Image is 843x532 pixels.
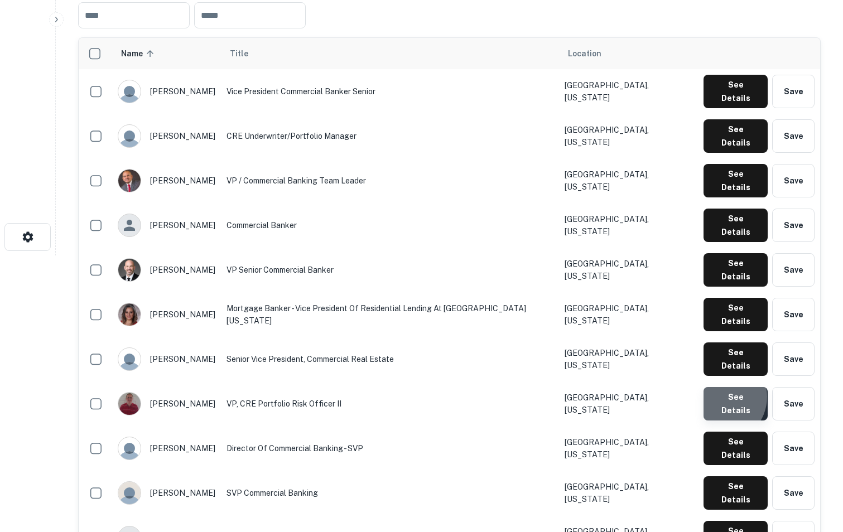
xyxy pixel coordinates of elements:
[772,164,815,197] button: Save
[118,80,215,103] div: [PERSON_NAME]
[118,214,215,237] div: [PERSON_NAME]
[221,38,559,69] th: Title
[559,248,698,292] td: [GEOGRAPHIC_DATA], [US_STATE]
[118,80,141,103] img: 9c8pery4andzj6ohjkjp54ma2
[772,342,815,376] button: Save
[704,209,768,242] button: See Details
[118,259,141,281] img: 1647315164912
[221,203,559,248] td: Commercial Banker
[704,75,768,108] button: See Details
[118,124,215,148] div: [PERSON_NAME]
[118,393,141,415] img: 1554296098132
[772,209,815,242] button: Save
[221,471,559,515] td: SVP Commercial Banking
[221,381,559,426] td: VP, CRE Portfolio Risk Officer II
[704,476,768,510] button: See Details
[772,75,815,108] button: Save
[118,125,141,147] img: 9c8pery4andzj6ohjkjp54ma2
[559,426,698,471] td: [GEOGRAPHIC_DATA], [US_STATE]
[559,203,698,248] td: [GEOGRAPHIC_DATA], [US_STATE]
[559,292,698,337] td: [GEOGRAPHIC_DATA], [US_STATE]
[772,476,815,510] button: Save
[559,38,698,69] th: Location
[221,292,559,337] td: Mortgage Banker - Vice President of Residential Lending at [GEOGRAPHIC_DATA][US_STATE]
[118,392,215,415] div: [PERSON_NAME]
[118,348,141,370] img: 9c8pery4andzj6ohjkjp54ma2
[772,432,815,465] button: Save
[118,303,215,326] div: [PERSON_NAME]
[704,119,768,153] button: See Details
[121,47,157,60] span: Name
[704,432,768,465] button: See Details
[118,437,215,460] div: [PERSON_NAME]
[772,119,815,153] button: Save
[221,114,559,158] td: CRE Underwriter/Portfolio Manager
[559,381,698,426] td: [GEOGRAPHIC_DATA], [US_STATE]
[704,387,768,420] button: See Details
[772,253,815,287] button: Save
[559,114,698,158] td: [GEOGRAPHIC_DATA], [US_STATE]
[118,258,215,282] div: [PERSON_NAME]
[704,164,768,197] button: See Details
[559,337,698,381] td: [GEOGRAPHIC_DATA], [US_STATE]
[221,248,559,292] td: VP Senior Commercial Banker
[221,337,559,381] td: Senior Vice President, Commercial Real Estate
[230,47,263,60] span: Title
[787,443,843,496] iframe: Chat Widget
[118,481,215,505] div: [PERSON_NAME]
[704,298,768,331] button: See Details
[772,298,815,331] button: Save
[559,471,698,515] td: [GEOGRAPHIC_DATA], [US_STATE]
[704,342,768,376] button: See Details
[112,38,221,69] th: Name
[559,69,698,114] td: [GEOGRAPHIC_DATA], [US_STATE]
[704,253,768,287] button: See Details
[118,347,215,371] div: [PERSON_NAME]
[118,170,141,192] img: 1517348189171
[221,69,559,114] td: Vice President Commercial Banker Senior
[772,387,815,420] button: Save
[118,437,141,460] img: 9c8pery4andzj6ohjkjp54ma2
[221,158,559,203] td: VP / Commercial Banking Team Leader
[118,482,141,504] img: 1c5u578iilxfi4m4dvc4q810q
[221,426,559,471] td: Director of Commercial Banking - SVP
[118,303,141,326] img: 1627853731889
[118,169,215,192] div: [PERSON_NAME]
[568,47,601,60] span: Location
[559,158,698,203] td: [GEOGRAPHIC_DATA], [US_STATE]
